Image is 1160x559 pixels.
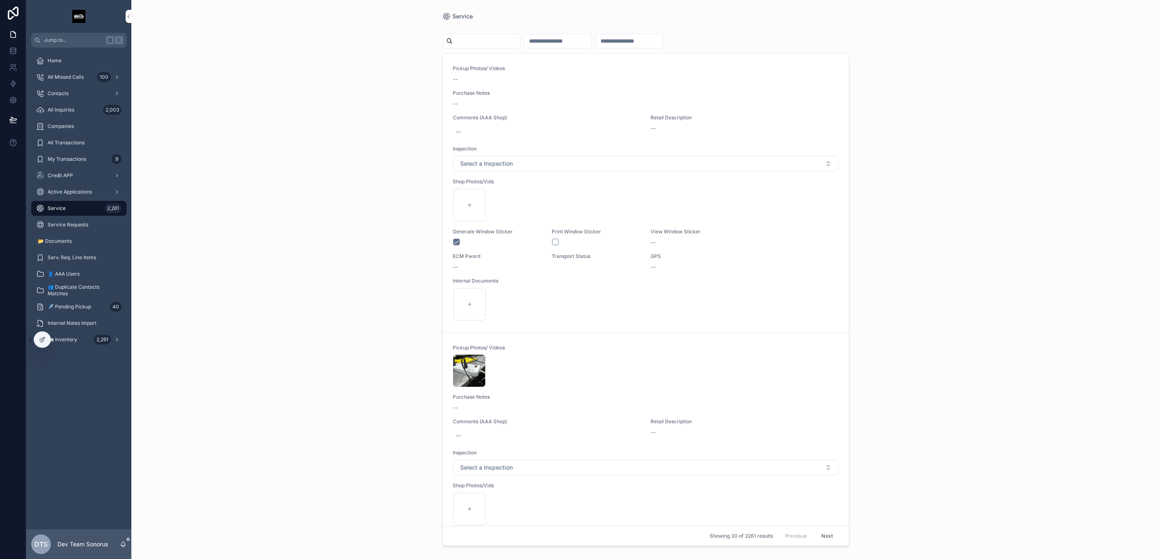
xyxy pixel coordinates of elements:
[651,428,656,436] span: --
[453,418,641,425] span: Comments (AAA Shop)
[31,185,126,199] a: Active Applications
[443,54,849,333] a: Pickup Photos/ Videos--Purchase Notes--Comments (AAA Shop)--Retail Description--InspectionSelect ...
[552,253,641,260] span: Transport Status
[48,172,73,179] span: Credit APP
[57,540,108,548] p: Dev Team Sonorus
[31,217,126,232] a: Service Requests
[456,431,461,440] div: --
[453,90,839,96] span: Purchase Notes
[48,107,74,113] span: All Inquiries
[453,345,839,351] span: Pickup Photos/ Videos
[453,482,839,489] span: Shop Photos/Vids
[31,267,126,281] a: 👤 AAA Users
[31,53,126,68] a: Home
[452,12,473,21] span: Service
[48,320,96,326] span: Internal Notes Import
[48,139,85,146] span: All Transactions
[552,228,641,235] span: Print Window Sticker
[453,178,839,185] span: Shop Photos/Vids
[48,90,69,97] span: Contacts
[816,529,839,542] button: Next
[453,228,542,235] span: Generate Window Sticker
[48,303,91,310] span: ✈️ Pending Pickup
[460,463,513,472] span: Select a Inspection
[651,124,656,132] span: --
[48,336,77,343] span: 🚛 Inventory
[31,283,126,298] a: 👥 Duplicate Contacts Matches
[453,146,839,152] span: Inspection
[48,74,84,80] span: All Missed Calls
[48,156,86,162] span: My Transactions
[453,460,839,475] button: Select Button
[31,234,126,249] a: 📂 Documents
[31,152,126,167] a: My Transactions9
[48,284,118,297] span: 👥 Duplicate Contacts Matches
[453,278,839,284] span: Internal Documents
[31,168,126,183] a: Credit APP
[453,65,839,72] span: Pickup Photos/ Videos
[453,263,458,271] span: --
[710,533,773,539] span: Showing 30 of 2261 results
[651,114,839,121] span: Retail Description
[116,37,122,43] span: K
[48,57,62,64] span: Home
[453,394,839,400] span: Purchase Notes
[48,205,66,212] span: Service
[453,156,839,171] button: Select Button
[31,86,126,101] a: Contacts
[453,449,839,456] span: Inspection
[453,253,542,260] span: ECM Pword
[48,189,92,195] span: Active Applications
[48,123,74,130] span: Companies
[456,128,461,136] div: --
[453,404,458,412] span: --
[442,12,473,21] a: Service
[31,103,126,117] a: All Inquiries2,003
[31,316,126,331] a: Internal Notes Import
[31,201,126,216] a: Service2,261
[112,154,122,164] div: 9
[38,238,72,244] span: 📂 Documents
[651,253,773,260] span: GPS
[48,221,88,228] span: Service Requests
[651,418,839,425] span: Retail Description
[31,250,126,265] a: Serv. Req. Line Items
[31,332,126,347] a: 🚛 Inventory2,261
[26,48,131,358] div: scrollable content
[44,37,103,43] span: Jump to...
[34,539,48,549] span: DTS
[97,72,111,82] div: 100
[460,160,513,168] span: Select a Inspection
[94,335,111,345] div: 2,261
[31,33,126,48] button: Jump to...K
[48,271,80,277] span: 👤 AAA Users
[453,75,458,83] span: --
[651,263,656,271] span: --
[31,119,126,134] a: Companies
[651,228,773,235] span: View Window Sticker
[453,114,641,121] span: Comments (AAA Shop)
[103,105,122,115] div: 2,003
[48,254,96,261] span: Serv. Req. Line Items
[105,203,122,213] div: 2,261
[453,100,458,108] span: --
[31,299,126,314] a: ✈️ Pending Pickup40
[72,10,85,23] img: App logo
[31,135,126,150] a: All Transactions
[651,238,656,246] span: --
[110,302,122,312] div: 40
[31,70,126,84] a: All Missed Calls100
